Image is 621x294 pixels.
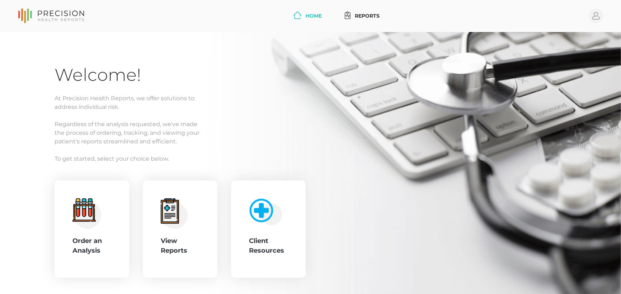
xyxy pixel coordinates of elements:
p: At Precision Health Reports, we offer solutions to address individual risk. [55,94,566,111]
p: Regardless of the analysis requested, we've made the process of ordering, tracking, and viewing y... [55,120,566,146]
div: View Reports [161,236,199,256]
img: client-resource.c5a3b187.png [246,195,283,226]
a: Home [291,9,325,23]
h1: Welcome! [55,64,566,86]
div: Client Resources [249,236,288,256]
p: To get started, select your choice below. [55,155,566,163]
a: Reports [342,9,382,23]
div: Order an Analysis [72,236,111,256]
